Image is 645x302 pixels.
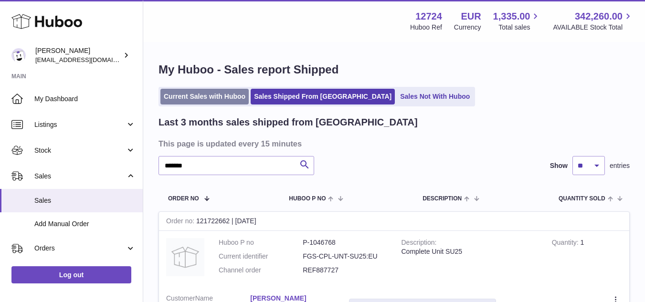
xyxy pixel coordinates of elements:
a: Sales Shipped From [GEOGRAPHIC_DATA] [251,89,395,104]
a: Log out [11,266,131,283]
span: Stock [34,146,126,155]
span: Huboo P no [289,196,326,202]
span: Sales [34,172,126,181]
h2: Last 3 months sales shipped from [GEOGRAPHIC_DATA] [159,116,418,129]
img: no-photo.jpg [166,238,204,276]
a: Sales Not With Huboo [397,89,473,104]
a: Current Sales with Huboo [160,89,249,104]
span: 342,260.00 [575,10,623,23]
strong: 12724 [415,10,442,23]
div: [PERSON_NAME] [35,46,121,64]
span: Sales [34,196,136,205]
td: 1 [545,231,629,287]
span: 1,335.00 [493,10,530,23]
label: Show [550,161,568,170]
div: Complete Unit SU25 [402,247,538,256]
span: Orders [34,244,126,253]
span: Total sales [498,23,541,32]
div: Huboo Ref [410,23,442,32]
div: Currency [454,23,481,32]
span: Description [423,196,462,202]
a: 342,260.00 AVAILABLE Stock Total [553,10,634,32]
strong: Quantity [552,239,581,249]
span: entries [610,161,630,170]
span: Add Manual Order [34,219,136,229]
h1: My Huboo - Sales report Shipped [159,62,630,77]
dd: FGS-CPL-UNT-SU25:EU [303,252,387,261]
strong: EUR [461,10,481,23]
dt: Channel order [219,266,303,275]
dd: REF887727 [303,266,387,275]
span: Order No [168,196,199,202]
dt: Current identifier [219,252,303,261]
h3: This page is updated every 15 minutes [159,138,627,149]
img: internalAdmin-12724@internal.huboo.com [11,48,26,62]
a: 1,335.00 Total sales [493,10,541,32]
span: Listings [34,120,126,129]
dt: Huboo P no [219,238,303,247]
span: AVAILABLE Stock Total [553,23,634,32]
span: Customer [166,294,195,302]
span: My Dashboard [34,94,136,104]
dd: P-1046768 [303,238,387,247]
strong: Description [402,239,437,249]
div: 121722662 | [DATE] [159,212,629,231]
span: Quantity Sold [559,196,605,202]
strong: Order no [166,217,196,227]
span: [EMAIL_ADDRESS][DOMAIN_NAME] [35,56,140,63]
